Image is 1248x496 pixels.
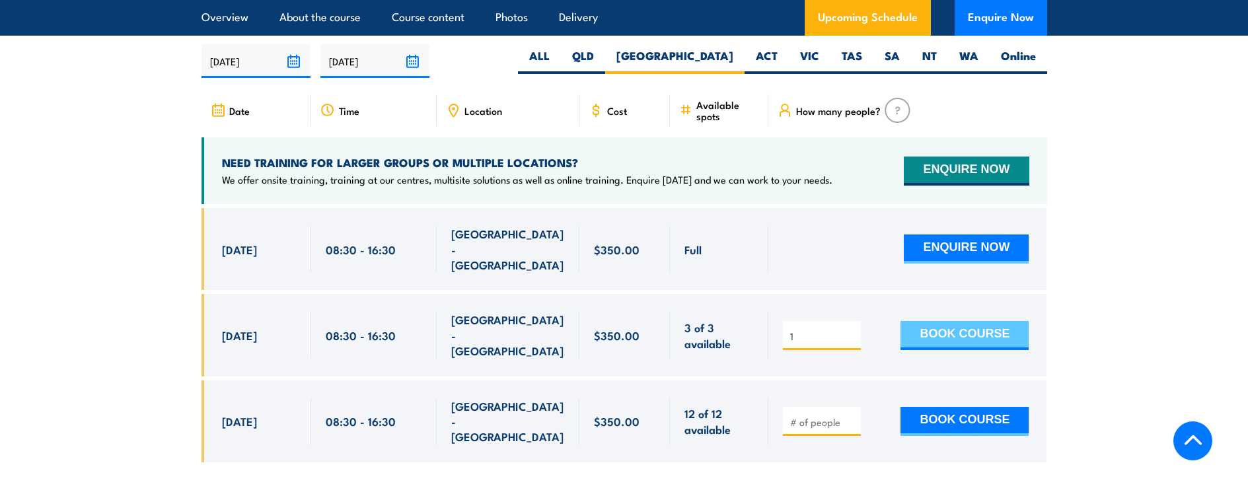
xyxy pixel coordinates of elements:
span: $350.00 [594,242,640,257]
span: 12 of 12 available [684,406,754,437]
span: Location [464,105,502,116]
span: Full [684,242,702,257]
span: Cost [607,105,627,116]
label: [GEOGRAPHIC_DATA] [605,48,745,74]
label: WA [948,48,990,74]
p: We offer onsite training, training at our centres, multisite solutions as well as online training... [222,173,832,186]
h4: NEED TRAINING FOR LARGER GROUPS OR MULTIPLE LOCATIONS? [222,155,832,170]
label: ACT [745,48,789,74]
span: $350.00 [594,328,640,343]
label: NT [911,48,948,74]
button: BOOK COURSE [900,321,1029,350]
span: [GEOGRAPHIC_DATA] - [GEOGRAPHIC_DATA] [451,226,565,272]
input: # of people [790,330,856,343]
button: ENQUIRE NOW [904,157,1029,186]
span: Date [229,105,250,116]
label: QLD [561,48,605,74]
label: SA [873,48,911,74]
span: [DATE] [222,242,257,257]
button: BOOK COURSE [900,407,1029,436]
label: ALL [518,48,561,74]
input: To date [320,44,429,78]
span: 3 of 3 available [684,320,754,351]
button: ENQUIRE NOW [904,234,1029,264]
span: Available spots [696,99,759,122]
span: [DATE] [222,328,257,343]
input: From date [202,44,311,78]
label: Online [990,48,1047,74]
label: TAS [830,48,873,74]
span: How many people? [796,105,881,116]
span: 08:30 - 16:30 [326,242,396,257]
span: 08:30 - 16:30 [326,328,396,343]
span: 08:30 - 16:30 [326,413,396,429]
input: # of people [790,415,856,429]
label: VIC [789,48,830,74]
span: Time [339,105,359,116]
span: [GEOGRAPHIC_DATA] - [GEOGRAPHIC_DATA] [451,312,565,358]
span: [GEOGRAPHIC_DATA] - [GEOGRAPHIC_DATA] [451,398,565,444]
span: $350.00 [594,413,640,429]
span: [DATE] [222,413,257,429]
